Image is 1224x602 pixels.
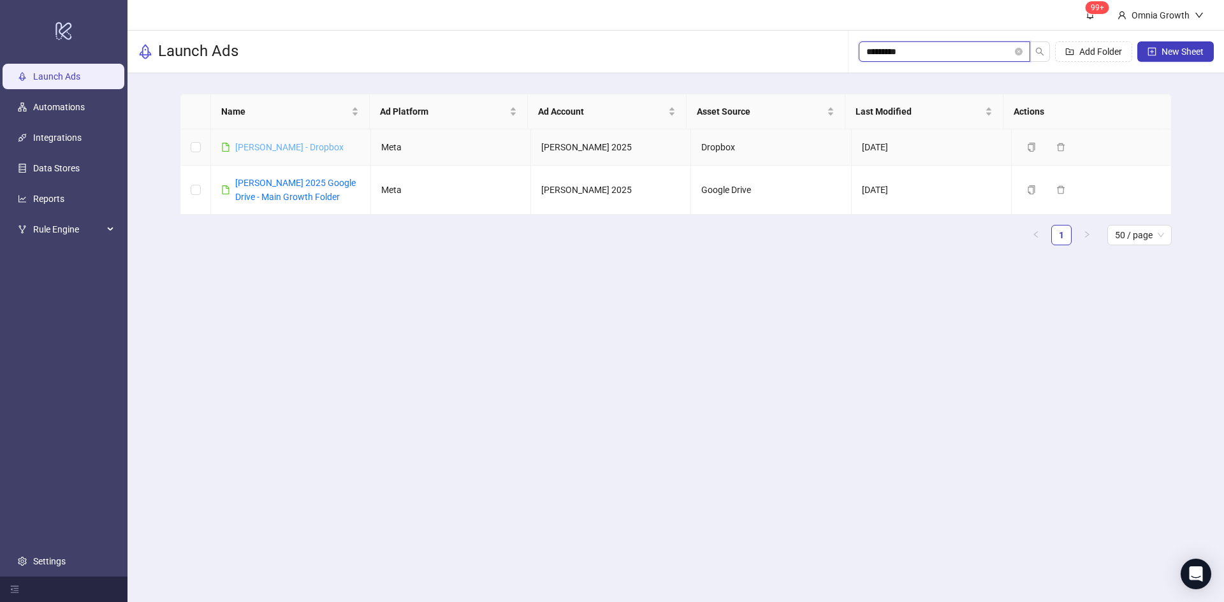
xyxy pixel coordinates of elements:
[1032,231,1040,238] span: left
[852,166,1012,215] td: [DATE]
[1126,8,1195,22] div: Omnia Growth
[1003,94,1162,129] th: Actions
[1055,41,1132,62] button: Add Folder
[691,166,851,215] td: Google Drive
[1026,225,1046,245] li: Previous Page
[33,133,82,143] a: Integrations
[1026,225,1046,245] button: left
[10,585,19,594] span: menu-fold
[1086,1,1109,14] sup: 111
[1052,226,1071,245] a: 1
[1077,225,1097,245] button: right
[1051,225,1072,245] li: 1
[1056,185,1065,194] span: delete
[33,194,64,204] a: Reports
[687,94,845,129] th: Asset Source
[33,163,80,173] a: Data Stores
[1065,47,1074,56] span: folder-add
[33,217,103,242] span: Rule Engine
[1107,225,1172,245] div: Page Size
[221,185,230,194] span: file
[235,178,356,202] a: [PERSON_NAME] 2025 Google Drive - Main Growth Folder
[1027,143,1036,152] span: copy
[1077,225,1097,245] li: Next Page
[211,94,370,129] th: Name
[1015,48,1023,55] button: close-circle
[371,166,531,215] td: Meta
[138,44,153,59] span: rocket
[1079,47,1122,57] span: Add Folder
[1115,226,1164,245] span: 50 / page
[221,104,349,118] span: Name
[531,166,691,215] td: [PERSON_NAME] 2025
[691,129,851,166] td: Dropbox
[538,104,666,118] span: Ad Account
[1118,11,1126,20] span: user
[856,104,983,118] span: Last Modified
[1162,47,1204,57] span: New Sheet
[1137,41,1214,62] button: New Sheet
[221,143,230,152] span: file
[158,41,238,62] h3: Launch Ads
[1147,47,1156,56] span: plus-square
[1035,47,1044,56] span: search
[1195,11,1204,20] span: down
[697,104,824,118] span: Asset Source
[1181,559,1211,589] div: Open Intercom Messenger
[33,71,80,82] a: Launch Ads
[371,129,531,166] td: Meta
[1027,185,1036,194] span: copy
[33,556,66,566] a: Settings
[845,94,1004,129] th: Last Modified
[235,142,344,152] a: [PERSON_NAME] - Dropbox
[33,102,85,112] a: Automations
[18,225,27,234] span: fork
[380,104,507,118] span: Ad Platform
[1086,10,1095,19] span: bell
[531,129,691,166] td: [PERSON_NAME] 2025
[852,129,1012,166] td: [DATE]
[1056,143,1065,152] span: delete
[370,94,528,129] th: Ad Platform
[528,94,687,129] th: Ad Account
[1083,231,1091,238] span: right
